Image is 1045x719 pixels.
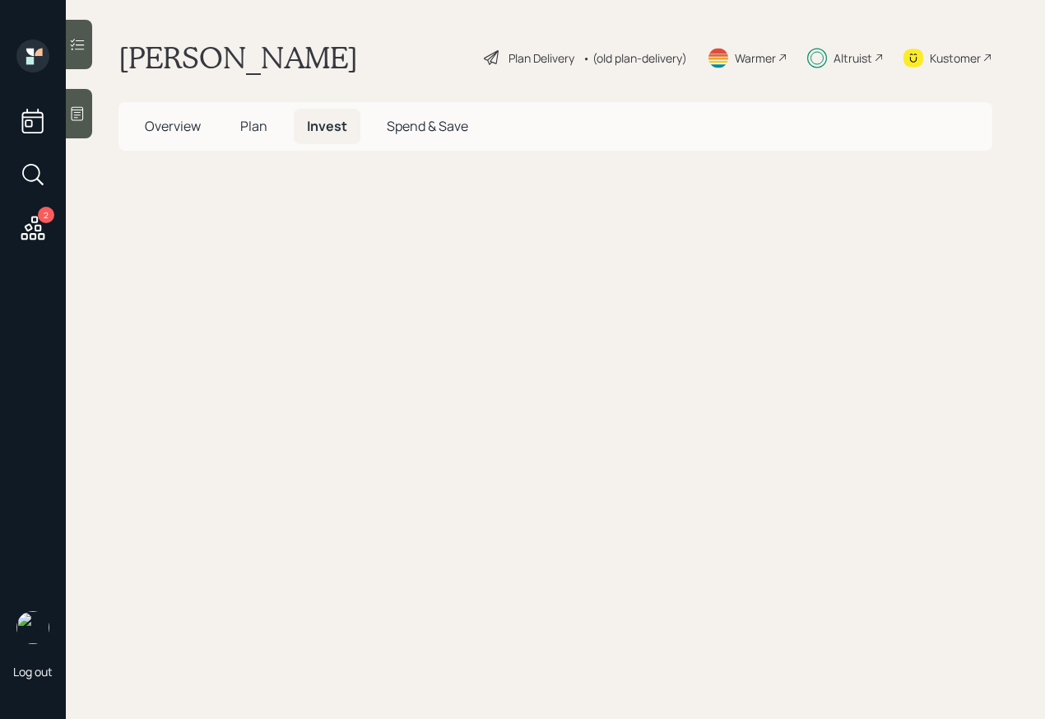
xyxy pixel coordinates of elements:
[735,49,776,67] div: Warmer
[16,611,49,644] img: sami-boghos-headshot.png
[509,49,574,67] div: Plan Delivery
[583,49,687,67] div: • (old plan-delivery)
[38,207,54,223] div: 2
[118,40,358,76] h1: [PERSON_NAME]
[387,117,468,135] span: Spend & Save
[307,117,347,135] span: Invest
[145,117,201,135] span: Overview
[834,49,872,67] div: Altruist
[930,49,981,67] div: Kustomer
[13,664,53,679] div: Log out
[240,117,267,135] span: Plan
